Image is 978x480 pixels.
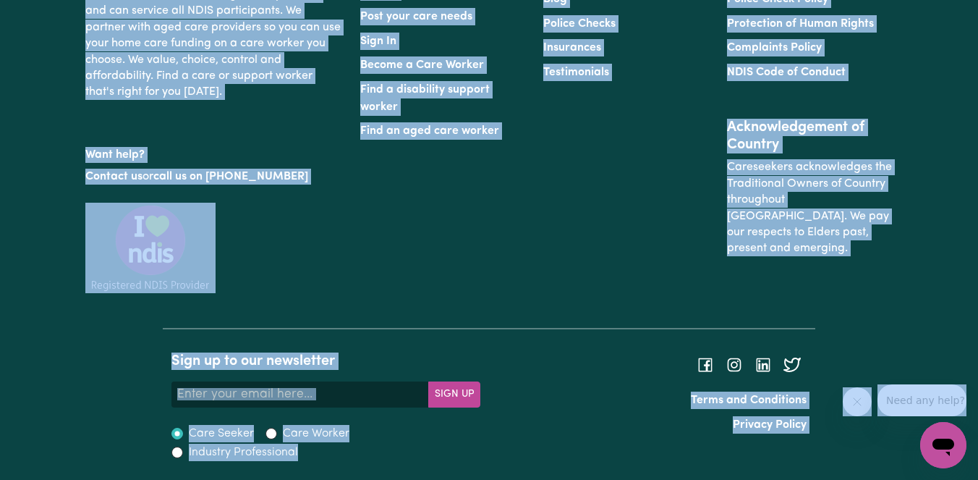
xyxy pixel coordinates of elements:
[843,387,872,416] iframe: Close message
[877,384,966,416] iframe: Message from company
[85,203,216,293] img: Registered NDIS provider
[543,67,609,78] a: Testimonials
[697,358,714,370] a: Follow Careseekers on Facebook
[153,171,308,182] a: call us on [PHONE_NUMBER]
[189,425,254,442] label: Care Seeker
[360,35,396,47] a: Sign In
[727,153,893,262] p: Careseekers acknowledges the Traditional Owners of Country throughout [GEOGRAPHIC_DATA]. We pay o...
[691,395,807,406] a: Terms and Conditions
[85,171,143,182] a: Contact us
[171,382,429,408] input: Enter your email here...
[727,18,874,30] a: Protection of Human Rights
[360,125,499,137] a: Find an aged care worker
[726,358,743,370] a: Follow Careseekers on Instagram
[360,84,490,113] a: Find a disability support worker
[733,419,807,431] a: Privacy Policy
[727,67,846,78] a: NDIS Code of Conduct
[360,11,472,22] a: Post your care needs
[783,358,801,370] a: Follow Careseekers on Twitter
[920,422,966,468] iframe: Button to launch messaging window
[428,382,480,408] button: Subscribe
[727,42,822,54] a: Complaints Policy
[85,163,343,190] p: or
[85,141,343,163] p: Want help?
[754,358,772,370] a: Follow Careseekers on LinkedIn
[360,59,484,71] a: Become a Care Worker
[283,425,349,442] label: Care Worker
[189,444,298,461] label: Industry Professional
[543,42,601,54] a: Insurances
[171,353,480,370] h2: Sign up to our newsletter
[543,18,616,30] a: Police Checks
[727,119,893,153] h2: Acknowledgement of Country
